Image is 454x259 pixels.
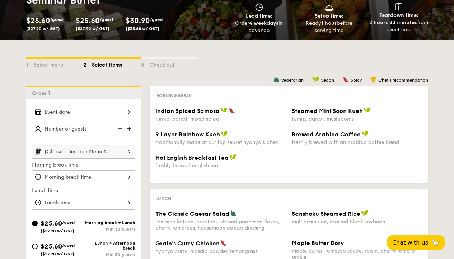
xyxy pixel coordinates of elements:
[76,17,100,25] span: $25.60
[155,219,286,231] div: romaine lettuce, croutons, shaved parmesan flakes, cherry tomatoes, housemade caesar dressing
[155,131,220,138] span: 9 Layer Rainbow Kueh
[229,154,237,160] img: icon-vegan.f8ff3823.svg
[392,239,428,246] span: Chat with us
[155,139,286,145] div: traditionally made at our top secret nyonya kichen
[292,116,422,122] div: turnip, carrot, mushrooms
[155,163,286,169] div: freshly brewed english tea
[246,13,272,19] span: Lead time:
[150,17,164,22] span: /guest
[254,3,265,11] img: icon-clock.2db775ea.svg
[114,122,125,136] img: icon-reduce.1d2dbef1.svg
[292,240,344,246] span: Maple Butter Dory
[62,220,76,225] span: /guest
[220,107,228,114] img: icon-vegan.f8ff3823.svg
[370,76,377,83] img: icon-chef-hat.a58ddaea.svg
[32,122,135,136] input: Number of guests
[32,187,135,194] label: Lunch time
[292,131,361,138] span: Brewed Arabica Coffee
[361,210,368,217] img: icon-vegan.f8ff3823.svg
[32,90,53,96] span: Order 1
[292,108,363,114] span: Steamed Mini Soon Kueh
[84,252,135,257] div: Min 30 guests
[41,251,74,256] span: ($27.90 w/ GST)
[32,162,135,169] label: Morning break time
[41,219,62,227] span: $25.60
[126,26,159,31] span: ($33.68 w/ GST)
[273,76,280,83] img: icon-vegetarian.fe4039eb.svg
[369,19,417,26] strong: 2 hours 30 minutes
[41,228,74,233] span: ($27.90 w/ GST)
[321,78,334,83] span: Vegan
[84,227,135,232] div: Min 30 guests
[292,219,422,225] div: multigrain rice, roasted black soybean
[26,26,60,31] span: ($27.90 w/ GST)
[84,220,135,225] div: Morning break + Lunch
[126,17,150,25] span: $30.90
[292,210,360,217] span: Sanshoku Steamed Rice
[281,78,304,83] span: Vegetarian
[220,240,227,246] img: icon-spicy.37a8142b.svg
[32,244,38,249] input: $25.60/guest($27.90 w/ GST)Lunch + Afternoon breakMin 30 guests
[343,76,349,83] img: icon-spicy.37a8142b.svg
[26,17,50,25] span: $25.60
[32,105,135,119] input: Event date
[155,248,286,254] div: nyonya curry, masala powder, lemongrass
[32,196,135,210] input: Lunch time
[367,19,431,33] div: from event time
[292,139,422,145] div: freshly brewed with an arabica coffee blend
[32,221,38,226] input: $25.60/guest($27.90 w/ GST)Morning break + LunchMin 30 guests
[431,238,440,247] span: 🦙
[351,78,362,83] span: Spicy
[324,3,334,11] img: icon-dish.430c3a2e.svg
[100,17,113,22] span: /guest
[387,235,445,250] button: Chat with us🦙
[364,107,371,114] img: icon-vegan.f8ff3823.svg
[378,78,428,83] span: Chef's recommendation
[50,17,64,22] span: /guest
[26,59,84,69] div: 1 - Select menu
[221,131,228,137] img: icon-vegan.f8ff3823.svg
[123,145,135,158] img: icon-chevron-right.3c0dfbd6.svg
[155,93,192,98] span: Morning break
[155,240,220,247] span: Grain's Curry Chicken
[155,154,229,161] span: Hot English Breakfast Tea
[312,76,319,83] img: icon-vegan.f8ff3823.svg
[249,20,279,26] strong: 4 weekdays
[395,3,402,10] img: icon-teardown.65201eee.svg
[76,26,109,31] span: ($27.90 w/ GST)
[315,13,343,19] span: Setup time:
[297,20,361,34] div: Ready before serving time
[62,243,76,248] span: /guest
[227,20,291,34] div: Order in advance
[141,59,198,69] div: 3 - Check out
[155,196,171,201] span: Lunch
[155,116,286,122] div: turnip, carrot, mixed spice
[321,20,337,26] strong: 1 hour
[379,12,418,18] span: Teardown time:
[125,122,135,136] img: icon-add.58712e84.svg
[41,242,62,250] span: $25.60
[361,131,369,137] img: icon-vegan.f8ff3823.svg
[155,108,220,114] span: Indian Spiced Samosa
[229,107,235,114] img: icon-spicy.37a8142b.svg
[230,210,237,217] img: icon-vegetarian.fe4039eb.svg
[32,170,135,184] input: Morning break time
[84,59,141,69] div: 2 - Select items
[84,241,135,251] div: Lunch + Afternoon break
[155,210,229,217] span: The Classic Caesar Salad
